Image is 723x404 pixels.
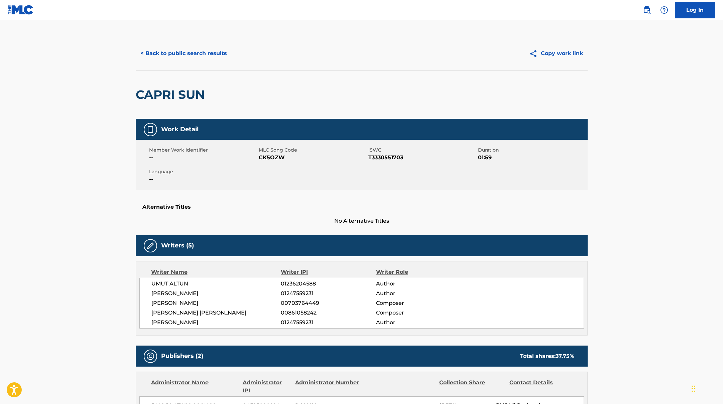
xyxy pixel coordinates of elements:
[692,379,696,399] div: Drag
[151,299,281,307] span: [PERSON_NAME]
[281,319,376,327] span: 01247559231
[439,379,504,395] div: Collection Share
[660,6,668,14] img: help
[151,309,281,317] span: [PERSON_NAME] [PERSON_NAME]
[281,299,376,307] span: 00703764449
[142,204,581,210] h5: Alternative Titles
[376,268,463,276] div: Writer Role
[690,372,723,404] iframe: Chat Widget
[151,379,238,395] div: Administrator Name
[556,353,574,359] span: 37.75 %
[657,3,671,17] div: Help
[376,309,463,317] span: Composer
[529,49,541,58] img: Copy work link
[259,147,367,154] span: MLC Song Code
[161,126,199,133] h5: Work Detail
[640,3,653,17] a: Public Search
[161,242,194,249] h5: Writers (5)
[643,6,651,14] img: search
[675,2,715,18] a: Log In
[368,154,476,162] span: T3330551703
[149,154,257,162] span: --
[478,154,586,162] span: 01:59
[509,379,574,395] div: Contact Details
[136,45,232,62] button: < Back to public search results
[520,352,574,360] div: Total shares:
[146,352,154,360] img: Publishers
[295,379,360,395] div: Administrator Number
[376,319,463,327] span: Author
[151,319,281,327] span: [PERSON_NAME]
[524,45,588,62] button: Copy work link
[8,5,34,15] img: MLC Logo
[149,175,257,183] span: --
[151,268,281,276] div: Writer Name
[281,268,376,276] div: Writer IPI
[243,379,290,395] div: Administrator IPI
[281,309,376,317] span: 00861058242
[259,154,367,162] span: CK5OZW
[151,280,281,288] span: UMUT ALTUN
[376,299,463,307] span: Composer
[368,147,476,154] span: ISWC
[136,217,588,225] span: No Alternative Titles
[161,352,203,360] h5: Publishers (2)
[146,126,154,134] img: Work Detail
[281,289,376,297] span: 01247559231
[376,289,463,297] span: Author
[151,289,281,297] span: [PERSON_NAME]
[146,242,154,250] img: Writers
[376,280,463,288] span: Author
[136,87,208,102] h2: CAPRI SUN
[149,147,257,154] span: Member Work Identifier
[478,147,586,154] span: Duration
[149,168,257,175] span: Language
[281,280,376,288] span: 01236204588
